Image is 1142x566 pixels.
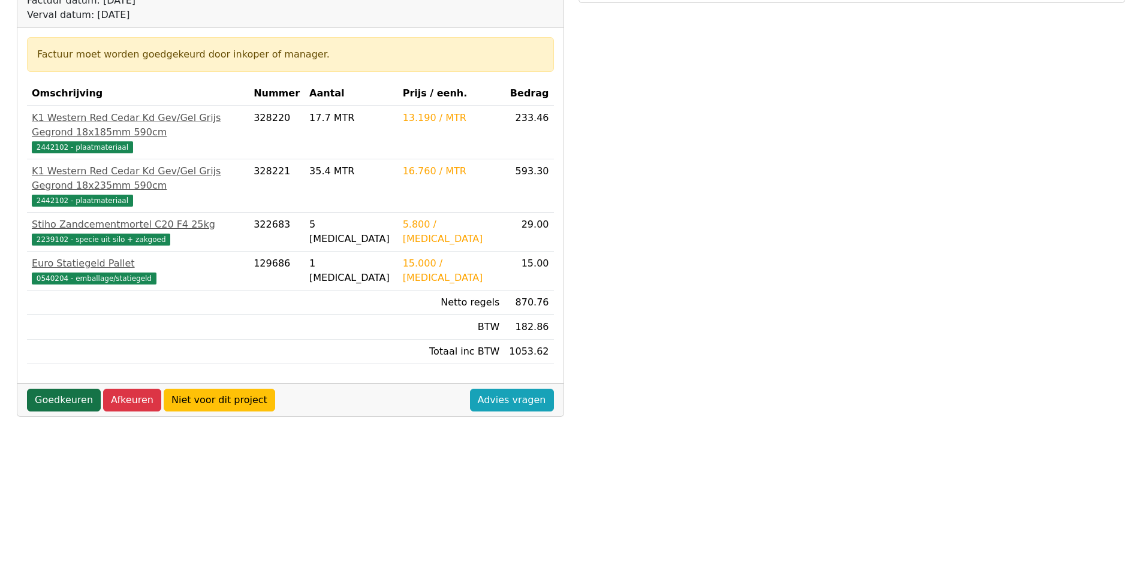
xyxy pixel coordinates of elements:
a: Euro Statiegeld Pallet0540204 - emballage/statiegeld [32,256,244,285]
div: 1 [MEDICAL_DATA] [309,256,393,285]
th: Nummer [249,81,305,106]
a: K1 Western Red Cedar Kd Gev/Gel Grijs Gegrond 18x235mm 590cm2442102 - plaatmateriaal [32,164,244,207]
td: 15.00 [504,252,553,290]
div: K1 Western Red Cedar Kd Gev/Gel Grijs Gegrond 18x185mm 590cm [32,111,244,140]
th: Prijs / eenh. [398,81,505,106]
td: 328220 [249,106,305,159]
span: 2442102 - plaatmateriaal [32,195,133,207]
a: Stiho Zandcementmortel C20 F4 25kg2239102 - specie uit silo + zakgoed [32,217,244,246]
span: 2442102 - plaatmateriaal [32,141,133,153]
a: K1 Western Red Cedar Kd Gev/Gel Grijs Gegrond 18x185mm 590cm2442102 - plaatmateriaal [32,111,244,154]
div: 5.800 / [MEDICAL_DATA] [403,217,500,246]
td: 328221 [249,159,305,213]
td: 182.86 [504,315,553,340]
td: Netto regels [398,290,505,315]
th: Bedrag [504,81,553,106]
td: 129686 [249,252,305,290]
div: 17.7 MTR [309,111,393,125]
td: 870.76 [504,290,553,315]
th: Omschrijving [27,81,249,106]
div: Euro Statiegeld Pallet [32,256,244,271]
td: 322683 [249,213,305,252]
a: Niet voor dit project [164,389,275,411]
td: Totaal inc BTW [398,340,505,364]
th: Aantal [305,81,398,106]
span: 0540204 - emballage/statiegeld [32,273,156,284]
td: 233.46 [504,106,553,159]
a: Afkeuren [103,389,161,411]
span: 2239102 - specie uit silo + zakgoed [32,234,170,246]
div: 15.000 / [MEDICAL_DATA] [403,256,500,285]
a: Advies vragen [470,389,554,411]
div: Factuur moet worden goedgekeurd door inkoper of manager. [37,47,544,62]
div: 16.760 / MTR [403,164,500,178]
td: 29.00 [504,213,553,252]
div: 13.190 / MTR [403,111,500,125]
div: 5 [MEDICAL_DATA] [309,217,393,246]
div: Stiho Zandcementmortel C20 F4 25kg [32,217,244,232]
td: 1053.62 [504,340,553,364]
a: Goedkeuren [27,389,101,411]
td: 593.30 [504,159,553,213]
div: K1 Western Red Cedar Kd Gev/Gel Grijs Gegrond 18x235mm 590cm [32,164,244,193]
div: 35.4 MTR [309,164,393,178]
div: Verval datum: [DATE] [27,8,396,22]
td: BTW [398,315,505,340]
